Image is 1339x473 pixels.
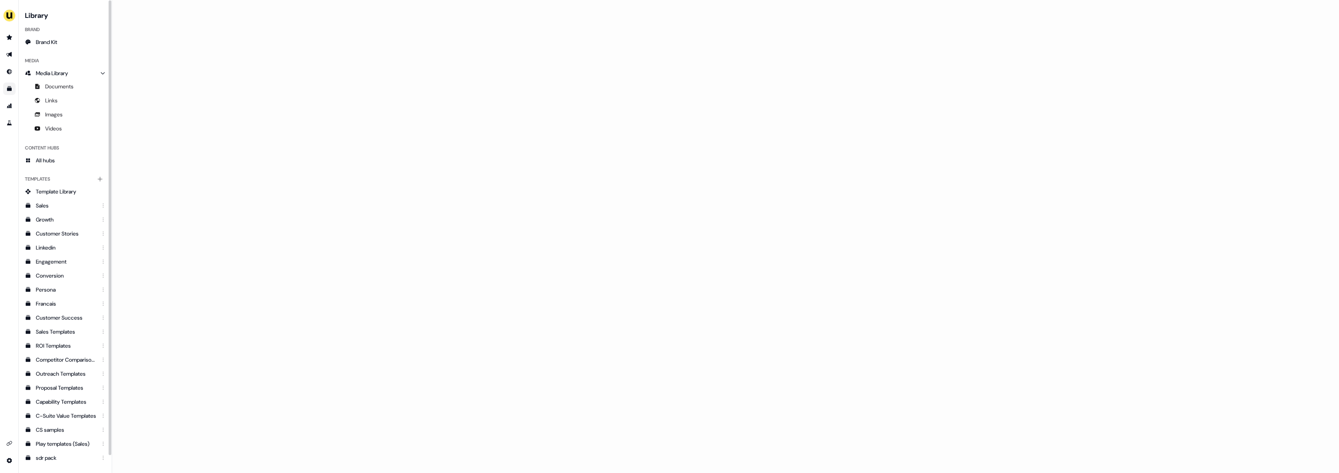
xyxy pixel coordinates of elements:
[22,108,109,121] a: Images
[36,314,96,322] div: Customer Success
[36,384,96,392] div: Proposal Templates
[22,227,109,240] a: Customer Stories
[36,412,96,420] div: C-Suite Value Templates
[36,202,96,209] div: Sales
[22,154,109,167] a: All hubs
[36,398,96,406] div: Capability Templates
[22,241,109,254] a: Linkedin
[22,94,109,107] a: Links
[36,38,57,46] span: Brand Kit
[22,438,109,450] a: Play templates (Sales)
[22,142,109,154] div: Content Hubs
[3,83,16,95] a: Go to templates
[22,199,109,212] a: Sales
[22,269,109,282] a: Conversion
[22,382,109,394] a: Proposal Templates
[22,339,109,352] a: ROI Templates
[3,48,16,61] a: Go to outbound experience
[22,36,109,48] a: Brand Kit
[3,117,16,129] a: Go to experiments
[3,454,16,467] a: Go to integrations
[36,216,96,223] div: Growth
[22,213,109,226] a: Growth
[36,156,55,164] span: All hubs
[22,185,109,198] a: Template Library
[22,55,109,67] div: Media
[36,454,96,462] div: sdr pack
[22,255,109,268] a: Engagement
[22,311,109,324] a: Customer Success
[3,100,16,112] a: Go to attribution
[36,300,96,308] div: Francais
[3,65,16,78] a: Go to Inbound
[22,9,109,20] h3: Library
[36,426,96,434] div: CS samples
[22,67,109,79] a: Media Library
[22,325,109,338] a: Sales Templates
[22,23,109,36] div: Brand
[36,342,96,350] div: ROI Templates
[22,452,109,464] a: sdr pack
[22,173,109,185] div: Templates
[22,283,109,296] a: Persona
[22,353,109,366] a: Competitor Comparisons
[22,424,109,436] a: CS samples
[36,328,96,336] div: Sales Templates
[22,410,109,422] a: C-Suite Value Templates
[22,80,109,93] a: Documents
[36,244,96,251] div: Linkedin
[36,258,96,266] div: Engagement
[36,440,96,448] div: Play templates (Sales)
[22,367,109,380] a: Outreach Templates
[36,286,96,294] div: Persona
[45,125,62,132] span: Videos
[36,272,96,280] div: Conversion
[3,437,16,450] a: Go to integrations
[36,188,76,195] span: Template Library
[22,297,109,310] a: Francais
[3,31,16,44] a: Go to prospects
[22,122,109,135] a: Videos
[36,356,96,364] div: Competitor Comparisons
[36,230,96,237] div: Customer Stories
[45,111,63,118] span: Images
[36,370,96,378] div: Outreach Templates
[45,83,74,90] span: Documents
[22,396,109,408] a: Capability Templates
[45,97,58,104] span: Links
[36,69,68,77] span: Media Library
